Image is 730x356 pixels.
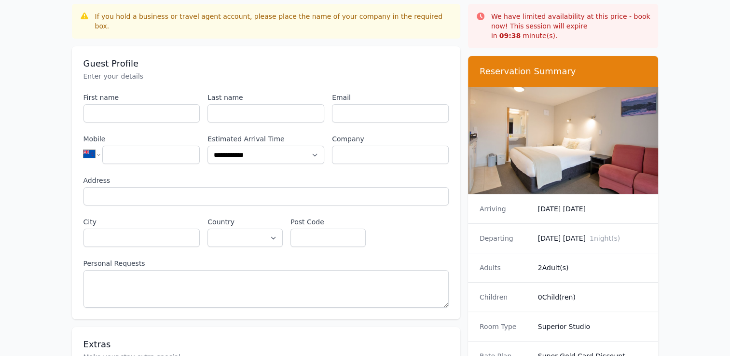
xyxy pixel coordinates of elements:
[83,93,200,102] label: First name
[480,292,530,302] dt: Children
[83,176,449,185] label: Address
[538,204,647,214] dd: [DATE] [DATE]
[207,134,324,144] label: Estimated Arrival Time
[590,234,620,242] span: 1 night(s)
[491,12,651,41] p: We have limited availability at this price - book now! This session will expire in minute(s).
[480,263,530,273] dt: Adults
[83,217,200,227] label: City
[538,292,647,302] dd: 0 Child(ren)
[83,134,200,144] label: Mobile
[538,322,647,331] dd: Superior Studio
[332,134,449,144] label: Company
[83,58,449,69] h3: Guest Profile
[207,217,283,227] label: Country
[332,93,449,102] label: Email
[207,93,324,102] label: Last name
[480,66,647,77] h3: Reservation Summary
[480,322,530,331] dt: Room Type
[538,233,647,243] dd: [DATE] [DATE]
[83,259,449,268] label: Personal Requests
[290,217,366,227] label: Post Code
[499,32,521,40] strong: 09 : 38
[538,263,647,273] dd: 2 Adult(s)
[83,339,449,350] h3: Extras
[83,71,449,81] p: Enter your details
[480,204,530,214] dt: Arriving
[480,233,530,243] dt: Departing
[468,87,659,194] img: Superior Studio
[95,12,453,31] div: If you hold a business or travel agent account, please place the name of your company in the requ...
